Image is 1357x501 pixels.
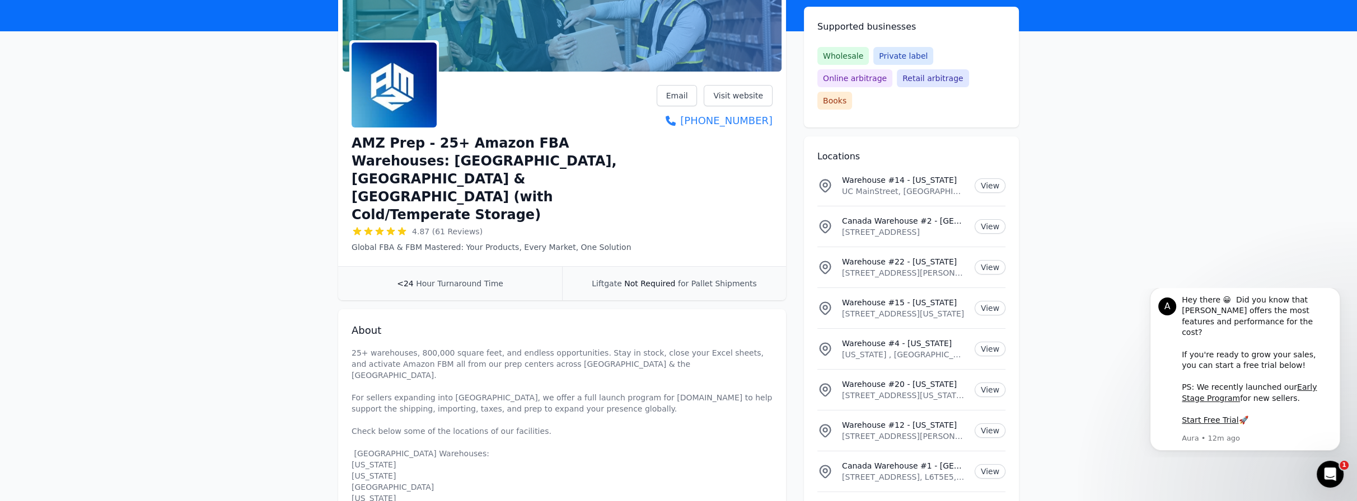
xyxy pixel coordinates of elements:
[842,379,966,390] p: Warehouse #20 - [US_STATE]
[352,134,657,224] h1: AMZ Prep - 25+ Amazon FBA Warehouses: [GEOGRAPHIC_DATA], [GEOGRAPHIC_DATA] & [GEOGRAPHIC_DATA] (w...
[817,92,852,110] span: Books
[842,460,966,471] p: Canada Warehouse #1 - [GEOGRAPHIC_DATA]
[817,47,869,65] span: Wholesale
[624,279,675,288] span: Not Required
[49,7,199,144] div: Message content
[975,464,1005,479] a: View
[975,178,1005,193] a: View
[842,186,966,197] p: UC MainStreet, [GEOGRAPHIC_DATA], [GEOGRAPHIC_DATA], [US_STATE][GEOGRAPHIC_DATA], [GEOGRAPHIC_DATA]
[975,382,1005,397] a: View
[842,308,966,319] p: [STREET_ADDRESS][US_STATE]
[817,150,1005,163] h2: Locations
[842,431,966,442] p: [STREET_ADDRESS][PERSON_NAME][US_STATE]
[592,279,621,288] span: Liftgate
[352,42,437,127] img: AMZ Prep - 25+ Amazon FBA Warehouses: US, Canada & UK (with Cold/Temperate Storage)
[25,10,43,27] div: Profile image for Aura
[105,127,115,136] b: 🚀
[842,226,966,238] p: [STREET_ADDRESS]
[1340,461,1349,470] span: 1
[817,20,1005,34] h2: Supported businesses
[352,242,657,253] p: Global FBA & FBM Mastered: Your Products, Every Market, One Solution
[975,342,1005,356] a: View
[1317,461,1344,488] iframe: Intercom live chat
[817,69,892,87] span: Online arbitrage
[49,7,199,138] div: Hey there 😀 Did you know that [PERSON_NAME] offers the most features and performance for the cost...
[49,127,105,136] a: Start Free Trial
[842,471,966,483] p: [STREET_ADDRESS], L6T5E5, [GEOGRAPHIC_DATA]
[873,47,933,65] span: Private label
[975,423,1005,438] a: View
[49,145,199,155] p: Message from Aura, sent 12m ago
[704,85,773,106] a: Visit website
[975,260,1005,275] a: View
[842,174,966,186] p: Warehouse #14 - [US_STATE]
[975,219,1005,234] a: View
[678,279,757,288] span: for Pallet Shipments
[842,215,966,226] p: Canada Warehouse #2 - [GEOGRAPHIC_DATA]
[897,69,968,87] span: Retail arbitrage
[842,256,966,267] p: Warehouse #22 - [US_STATE]
[416,279,503,288] span: Hour Turnaround Time
[657,85,698,106] a: Email
[842,349,966,360] p: [US_STATE] , [GEOGRAPHIC_DATA]
[397,279,414,288] span: <24
[657,113,773,129] a: [PHONE_NUMBER]
[842,267,966,278] p: [STREET_ADDRESS][PERSON_NAME][US_STATE]
[1133,288,1357,457] iframe: Intercom notifications message
[975,301,1005,315] a: View
[842,297,966,308] p: Warehouse #15 - [US_STATE]
[842,390,966,401] p: [STREET_ADDRESS][US_STATE][US_STATE]
[842,338,966,349] p: Warehouse #4 - [US_STATE]
[412,226,483,237] span: 4.87 (61 Reviews)
[842,419,966,431] p: Warehouse #12 - [US_STATE]
[352,323,773,338] h2: About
